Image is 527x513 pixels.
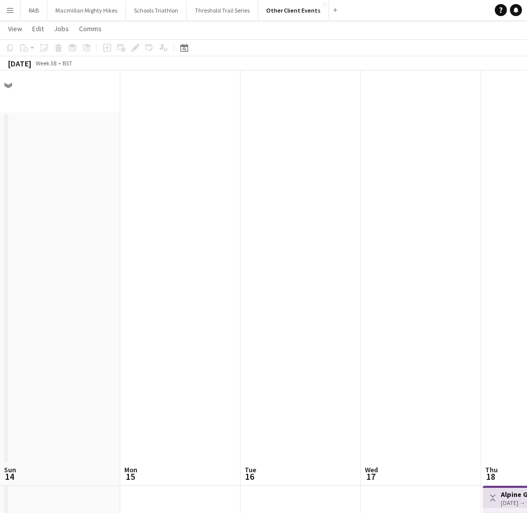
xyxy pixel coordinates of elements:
[484,471,498,482] span: 18
[8,58,31,68] div: [DATE]
[123,471,137,482] span: 15
[485,465,498,474] span: Thu
[32,24,44,33] span: Edit
[365,465,378,474] span: Wed
[363,471,378,482] span: 17
[3,471,16,482] span: 14
[79,24,102,33] span: Comms
[8,24,22,33] span: View
[124,465,137,474] span: Mon
[28,22,48,35] a: Edit
[47,1,126,20] button: Macmillan Mighty Hikes
[187,1,258,20] button: Threshold Trail Series
[21,1,47,20] button: RAB
[4,22,26,35] a: View
[54,24,69,33] span: Jobs
[75,22,106,35] a: Comms
[4,465,16,474] span: Sun
[243,471,256,482] span: 16
[245,465,256,474] span: Tue
[50,22,73,35] a: Jobs
[258,1,329,20] button: Other Client Events
[126,1,187,20] button: Schools Triathlon
[33,59,58,67] span: Week 38
[62,59,72,67] div: BST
